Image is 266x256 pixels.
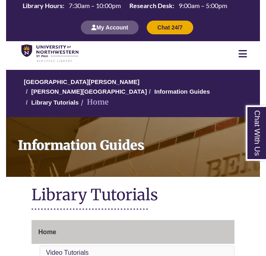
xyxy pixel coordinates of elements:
[31,99,78,106] a: Library Tutorials
[81,24,139,31] a: My Account
[147,24,193,31] a: Chat 24/7
[147,21,193,34] button: Chat 24/7
[24,78,139,85] a: [GEOGRAPHIC_DATA][PERSON_NAME]
[13,117,260,166] h1: Information Guides
[38,229,56,235] span: Home
[69,2,121,9] span: 7:30am – 10:00pm
[19,1,230,12] a: Hours Today
[19,1,65,10] th: Library Hours:
[19,1,230,11] table: Hours Today
[79,97,109,108] li: Home
[179,2,227,9] span: 9:00am – 5:00pm
[32,220,234,244] a: Home
[32,185,234,206] h1: Library Tutorials
[6,117,260,177] a: Information Guides
[46,249,89,256] a: Video Tutorials
[31,88,147,95] a: [PERSON_NAME][GEOGRAPHIC_DATA]
[126,1,175,10] th: Research Desk:
[81,21,139,34] button: My Account
[21,44,78,63] img: UNWSP Library Logo
[154,88,210,95] a: Information Guides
